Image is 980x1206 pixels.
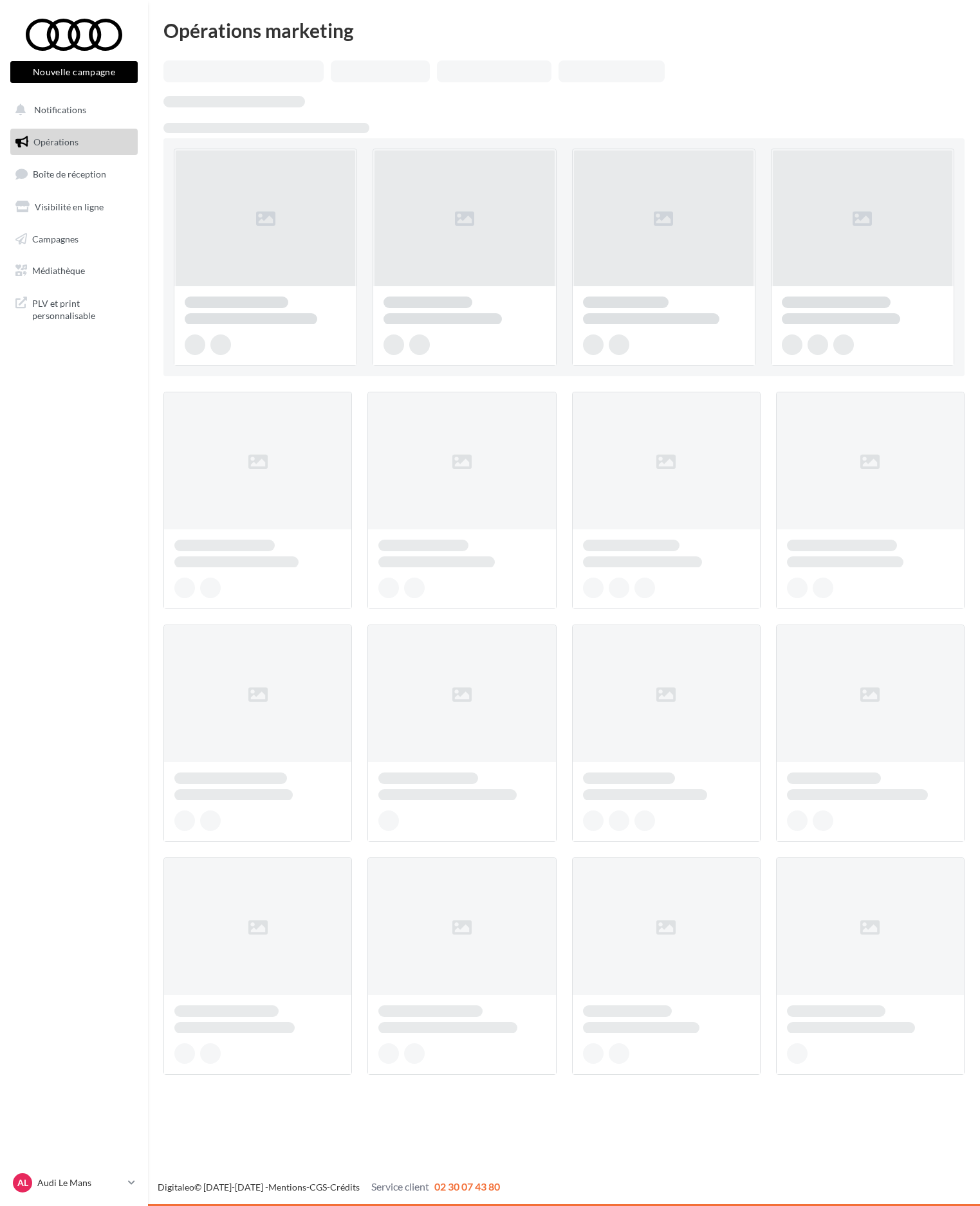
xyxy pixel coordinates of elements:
button: Notifications [8,96,135,123]
div: Opérations marketing [163,21,965,40]
span: Service client [371,1180,429,1192]
span: Boîte de réception [33,169,106,179]
span: © [DATE]-[DATE] - - - [158,1182,500,1192]
a: Médiathèque [8,257,140,284]
p: Audi Le Mans [37,1176,123,1189]
a: Opérations [8,129,140,156]
a: Digitaleo [158,1182,194,1192]
span: Visibilité en ligne [35,201,104,212]
a: Campagnes [8,226,140,253]
span: Campagnes [32,233,79,244]
a: PLV et print personnalisable [8,289,140,327]
a: Boîte de réception [8,160,140,188]
a: Crédits [330,1182,360,1192]
a: CGS [310,1182,327,1192]
span: AL [17,1176,28,1189]
a: AL Audi Le Mans [10,1171,138,1195]
button: Nouvelle campagne [10,61,138,83]
span: Médiathèque [32,265,85,276]
a: Mentions [268,1182,306,1192]
span: PLV et print personnalisable [32,295,133,322]
span: Notifications [34,104,86,115]
a: Visibilité en ligne [8,194,140,221]
span: 02 30 07 43 80 [434,1180,500,1192]
span: Opérations [33,136,79,147]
